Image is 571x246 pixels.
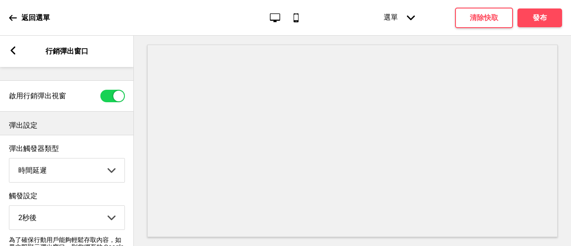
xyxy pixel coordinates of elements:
font: 行銷彈出窗口 [46,47,88,55]
button: 發布 [517,8,562,27]
font: 啟用行銷彈出視窗 [9,92,66,100]
font: 發布 [533,13,547,22]
font: 觸發設定 [9,192,37,200]
font: 彈出設定 [9,121,37,129]
button: 清除快取 [455,8,513,28]
a: 返回選單 [9,6,50,30]
font: 選單 [384,13,398,21]
font: 清除快取 [470,13,498,22]
font: 彈出觸發器類型 [9,144,59,153]
font: 返回選單 [21,13,50,22]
